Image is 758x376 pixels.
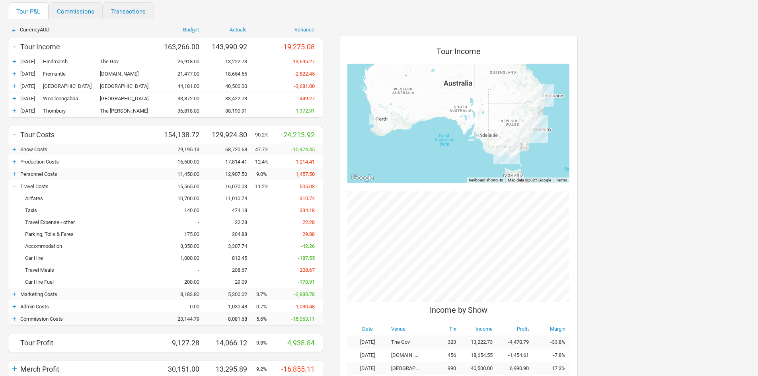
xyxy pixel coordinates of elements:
div: 9.8% [255,340,275,346]
div: + [8,70,20,78]
div: 140.00 [160,207,207,213]
td: 6,990.90 [497,362,533,375]
th: Tix [424,322,460,335]
div: 3,307.74 [207,243,255,249]
div: Woolloongabba, Queensland (33,422.73) [532,84,554,107]
div: 47.7% [255,146,275,152]
span: 4,938.84 [287,339,315,347]
a: Budget [183,27,199,33]
div: 10,700.00 [160,195,207,201]
span: 29.88 [302,231,315,237]
div: 9,127.28 [160,339,207,347]
div: 33,422.73 [207,95,255,101]
span: 1,372.91 [296,108,315,114]
div: Hindmarsh, South Australia (13,222.73) [475,132,480,138]
div: Marketing Costs [20,291,160,297]
div: 16,070.03 [207,183,255,189]
div: 40,500.00 [207,83,255,89]
span: -187.55 [298,255,315,261]
div: 143,990.92 [207,43,255,51]
div: Fremantle [20,71,100,77]
div: 11.2% [255,183,275,189]
td: 40,500.00 [460,362,497,375]
div: 13,222.73 [207,58,255,64]
span: [DATE] [20,108,35,114]
a: Actuals [230,27,247,33]
div: Fremantle, Western Australia (18,654.55) [369,114,379,125]
div: Production Costs [20,159,160,165]
span: -449.27 [298,95,315,101]
div: Personnel Costs [20,171,160,177]
div: 1,030.48 [207,304,255,310]
div: Thornbury, Victoria (38,190.91) [493,138,520,164]
div: Hindmarsh [20,58,100,64]
div: 8,183.80 [160,291,207,297]
div: 1,000.00 [160,255,207,261]
td: 990 [424,362,460,375]
div: 12,907.50 [207,171,255,177]
td: [DATE] [347,335,387,349]
span: Currency AUD [20,27,50,33]
div: Travel Meals [20,267,160,273]
span: 1,214.41 [296,159,315,165]
div: 18,654.55 [207,71,255,77]
div: 79,195.13 [160,146,207,152]
a: Tour P&L [8,2,49,19]
div: Tour Income [347,43,569,64]
div: + [8,57,20,65]
td: -7.8% [533,349,569,362]
div: Tour Costs [20,131,160,139]
div: 38,190.91 [207,108,255,114]
div: Airfares [20,195,160,201]
td: 18,654.55 [460,349,497,362]
span: 310.74 [300,195,315,201]
span: -2,883.78 [294,291,315,297]
span: [DATE] [20,58,35,64]
a: Terms [556,178,567,182]
td: [GEOGRAPHIC_DATA] [387,362,424,375]
div: 0.7% [255,304,275,310]
div: 812.45 [207,255,255,261]
div: 3.7% [255,291,275,297]
div: - [8,182,20,190]
th: Date [347,322,387,335]
span: 334.18 [300,207,315,213]
div: 29.09 [207,279,255,285]
span: -2,822.45 [294,71,315,77]
div: Woolloongabba [20,95,100,101]
div: + [8,82,20,90]
div: 90.2% [255,132,275,138]
div: + [8,315,20,323]
div: 9.0% [255,171,275,177]
div: 26,918.00 [160,58,207,64]
div: 23,144.79 [160,316,207,322]
td: 17.3% [533,362,569,375]
th: Profit [497,322,533,335]
div: 68,720.68 [207,146,255,152]
div: + [8,145,20,153]
span: 22.28 [302,219,315,225]
div: 15,565.00 [160,183,207,189]
th: Income [460,322,497,335]
div: + [8,107,20,115]
span: -19,275.08 [281,43,315,51]
span: -13,695.27 [291,58,315,64]
div: 21,477.00 [160,71,207,77]
span: [DATE] [20,83,35,89]
div: + [8,94,20,102]
div: - [160,267,207,273]
th: Venue [387,322,424,335]
div: 17,814.41 [207,159,255,165]
div: Freo.Social [100,71,160,77]
div: 204.88 [207,231,255,237]
div: Metro Theatre [100,83,160,89]
a: Variance [294,27,314,33]
span: -42.26 [301,243,315,249]
div: 474.18 [207,207,255,213]
div: 33,872.00 [160,95,207,101]
button: Keyboard shortcuts [469,177,503,183]
div: + [8,290,20,298]
div: Commission Costs [20,316,160,322]
span: -15,063.11 [291,316,315,322]
span: -24,213.92 [281,131,315,139]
